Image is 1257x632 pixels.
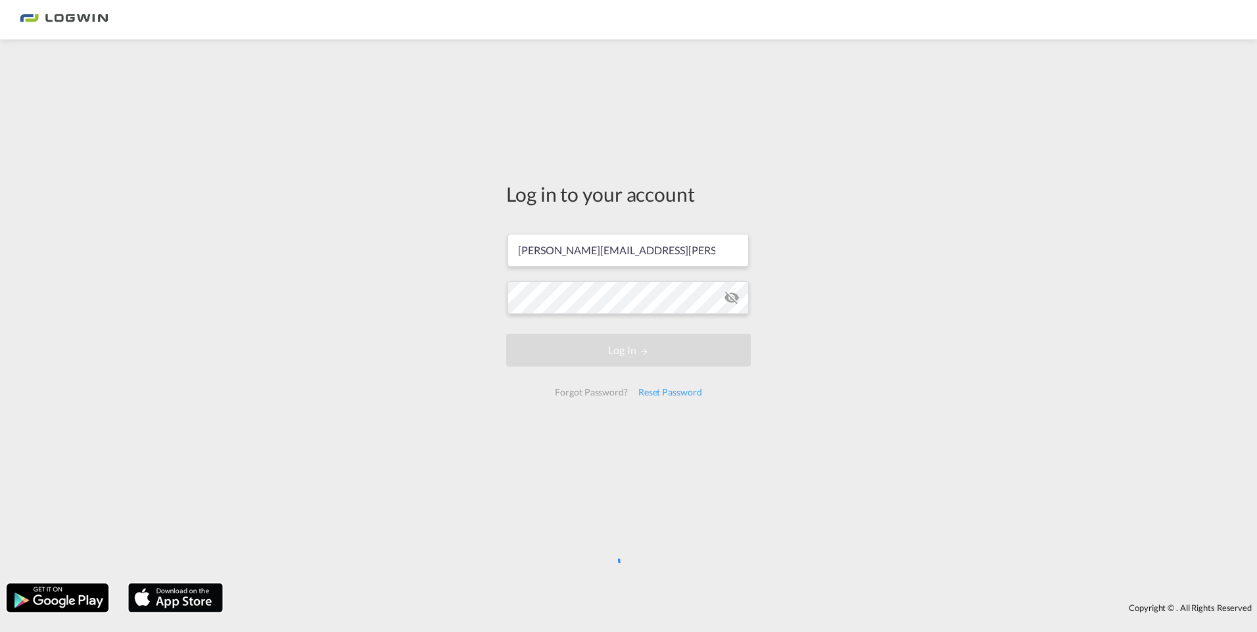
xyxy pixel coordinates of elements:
[724,290,740,305] md-icon: icon-eye-off
[229,597,1257,619] div: Copyright © . All Rights Reserved
[20,5,108,35] img: bc73a0e0d8c111efacd525e4c8ad7d32.png
[5,582,110,614] img: google.png
[633,380,707,404] div: Reset Password
[506,180,751,208] div: Log in to your account
[550,380,632,404] div: Forgot Password?
[506,334,751,367] button: LOGIN
[508,234,749,267] input: Enter email/phone number
[127,582,224,614] img: apple.png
